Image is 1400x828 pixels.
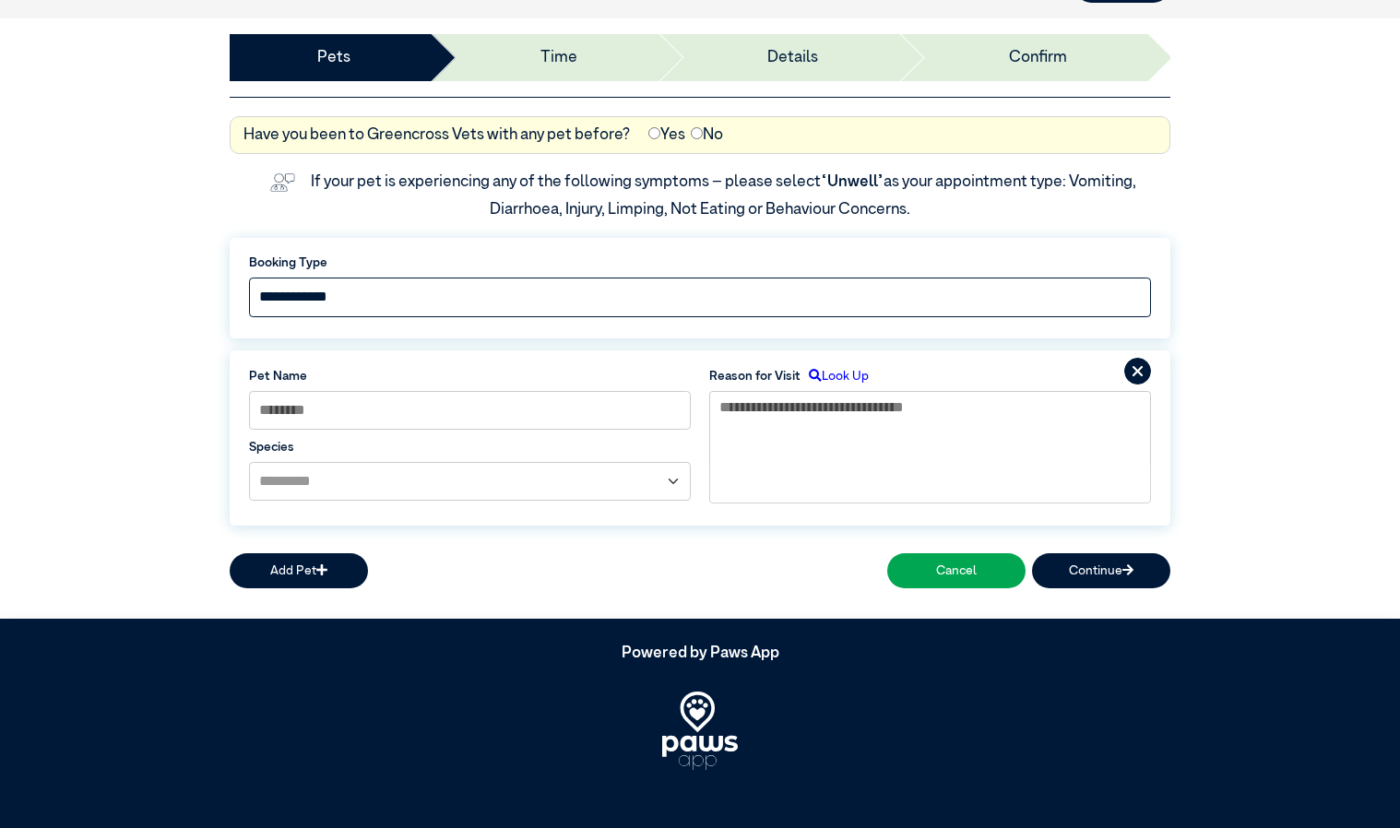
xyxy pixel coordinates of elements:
[249,438,691,456] label: Species
[887,553,1026,587] button: Cancel
[264,167,302,198] img: vet
[311,174,1139,218] label: If your pet is experiencing any of the following symptoms – please select as your appointment typ...
[249,254,1151,272] label: Booking Type
[662,692,738,770] img: PawsApp
[230,553,368,587] button: Add Pet
[317,46,350,70] a: Pets
[709,367,801,385] label: Reason for Visit
[648,127,660,139] input: Yes
[691,124,723,148] label: No
[1032,553,1170,587] button: Continue
[821,174,884,190] span: “Unwell”
[230,645,1170,663] h5: Powered by Paws App
[243,124,630,148] label: Have you been to Greencross Vets with any pet before?
[249,367,691,385] label: Pet Name
[691,127,703,139] input: No
[801,367,869,385] label: Look Up
[648,124,685,148] label: Yes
